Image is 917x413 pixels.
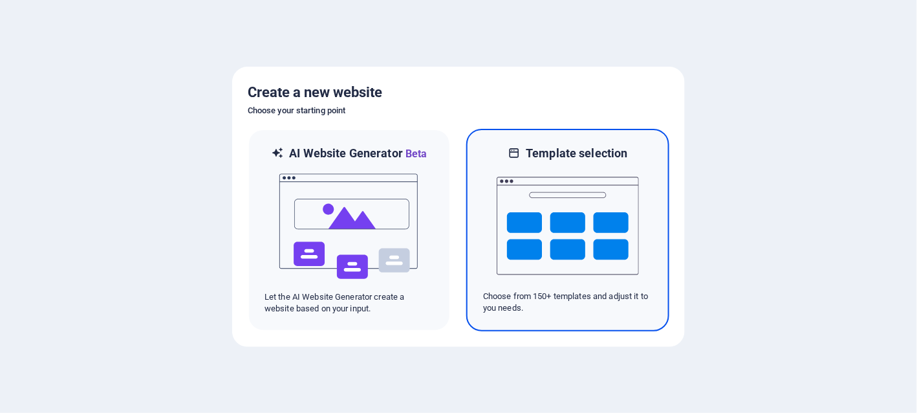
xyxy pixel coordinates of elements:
[264,291,434,315] p: Let the AI Website Generator create a website based on your input.
[278,162,420,291] img: ai
[483,291,653,314] p: Choose from 150+ templates and adjust it to you needs.
[248,82,669,103] h5: Create a new website
[289,146,427,162] h6: AI Website Generator
[403,148,427,160] span: Beta
[248,103,669,118] h6: Choose your starting point
[466,129,669,331] div: Template selectionChoose from 150+ templates and adjust it to you needs.
[248,129,451,331] div: AI Website GeneratorBetaaiLet the AI Website Generator create a website based on your input.
[526,146,627,161] h6: Template selection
